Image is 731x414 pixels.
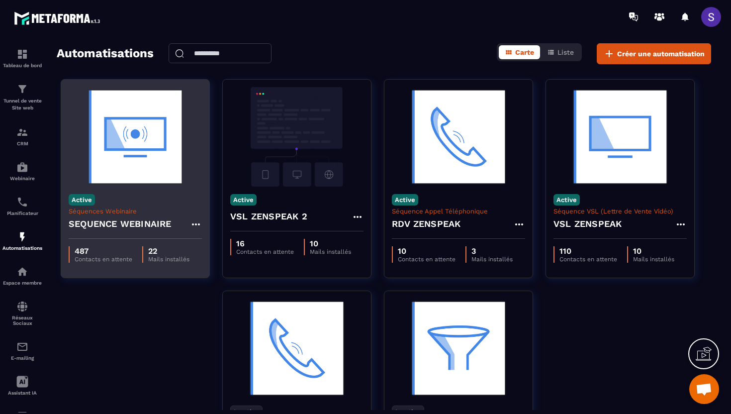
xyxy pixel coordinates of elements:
a: formationformationTunnel de vente Site web [2,76,42,119]
p: 10 [633,246,674,256]
img: automations [16,266,28,278]
p: Espace membre [2,280,42,286]
h2: Automatisations [57,43,154,64]
img: logo [14,9,103,27]
img: automations [16,161,28,173]
p: Séquences Webinaire [69,207,202,215]
img: formation [16,83,28,95]
p: Mails installés [148,256,189,263]
span: Liste [557,48,574,56]
p: Contacts en attente [559,256,617,263]
h4: SEQUENCE WEBINAIRE [69,217,172,231]
p: Tableau de bord [2,63,42,68]
img: automation-background [69,87,202,187]
h4: VSL ZENSPEAK [553,217,622,231]
p: Mails installés [633,256,674,263]
p: Planificateur [2,210,42,216]
button: Créer une automatisation [597,43,711,64]
p: Réseaux Sociaux [2,315,42,326]
p: E-mailing [2,355,42,361]
div: Ouvrir le chat [689,374,719,404]
p: Contacts en attente [75,256,132,263]
h4: RDV ZENSPEAK [392,217,460,231]
p: 22 [148,246,189,256]
p: Mails installés [471,256,513,263]
a: automationsautomationsAutomatisations [2,223,42,258]
p: CRM [2,141,42,146]
a: automationsautomationsWebinaire [2,154,42,189]
p: Active [69,194,95,206]
img: automation-background [553,87,687,187]
img: automation-background [392,87,525,187]
img: social-network [16,301,28,312]
p: Contacts en attente [236,248,294,255]
button: Liste [541,45,580,59]
p: Automatisations [2,245,42,251]
img: automations [16,231,28,243]
p: 10 [398,246,456,256]
p: Mails installés [310,248,351,255]
img: automation-background [230,299,364,398]
a: automationsautomationsEspace membre [2,258,42,293]
a: emailemailE-mailing [2,333,42,368]
p: Webinaire [2,176,42,181]
p: Séquence Appel Téléphonique [392,207,525,215]
img: formation [16,126,28,138]
h4: VSL ZENSPEAK 2 [230,209,307,223]
img: formation [16,48,28,60]
a: formationformationTableau de bord [2,41,42,76]
a: formationformationCRM [2,119,42,154]
img: scheduler [16,196,28,208]
a: social-networksocial-networkRéseaux Sociaux [2,293,42,333]
p: Active [392,194,418,206]
button: Carte [499,45,540,59]
img: email [16,341,28,353]
p: Tunnel de vente Site web [2,98,42,111]
p: 3 [471,246,513,256]
span: Créer une automatisation [617,49,705,59]
a: schedulerschedulerPlanificateur [2,189,42,223]
img: automation-background [392,299,525,398]
p: Assistant IA [2,390,42,396]
span: Carte [515,48,534,56]
p: 16 [236,239,294,248]
p: 10 [310,239,351,248]
p: 487 [75,246,132,256]
p: Séquence VSL (Lettre de Vente Vidéo) [553,207,687,215]
p: Active [553,194,580,206]
p: Active [230,194,257,206]
a: Assistant IA [2,368,42,403]
p: Contacts en attente [398,256,456,263]
p: 110 [559,246,617,256]
img: automation-background [230,87,364,187]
